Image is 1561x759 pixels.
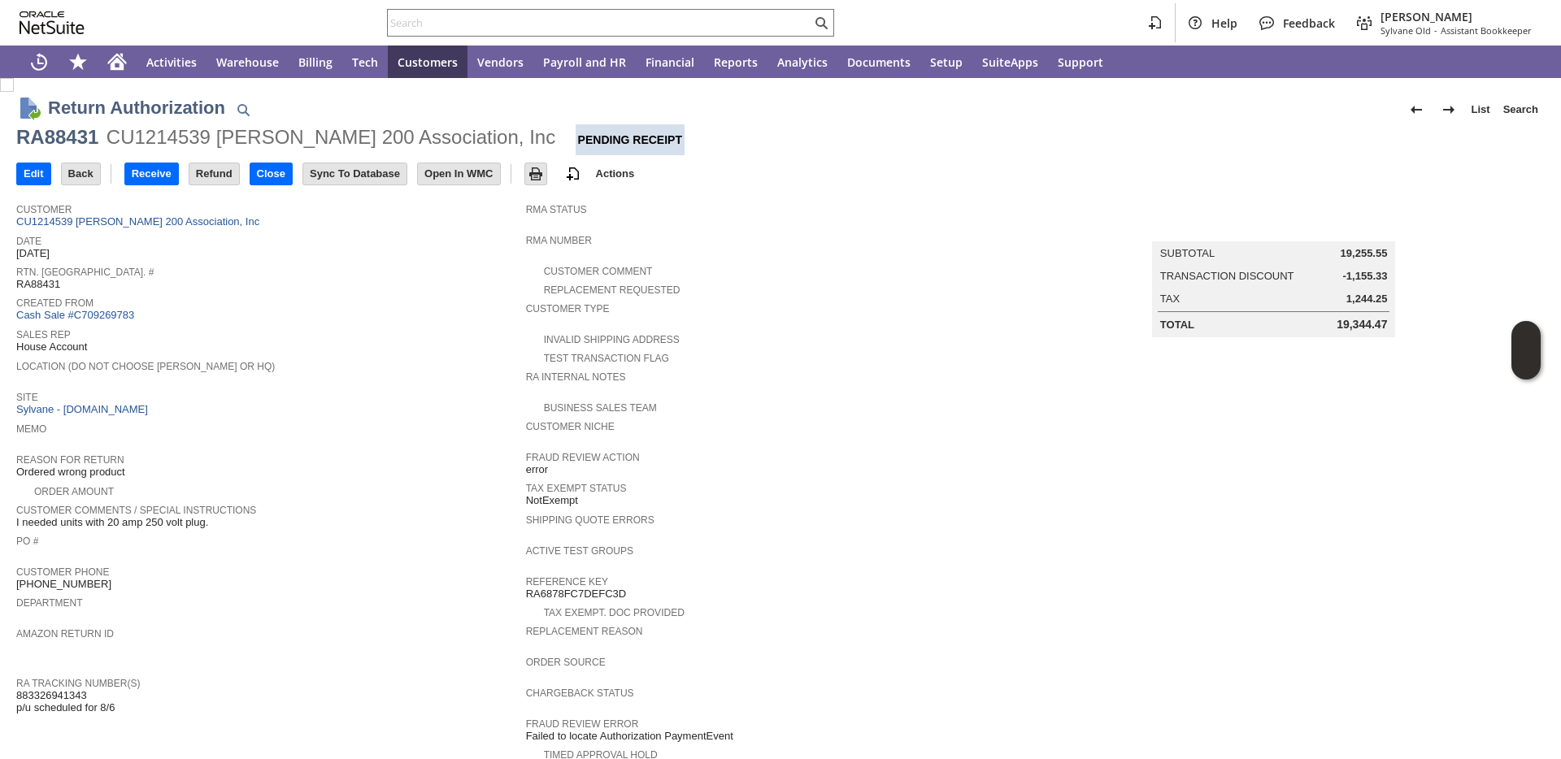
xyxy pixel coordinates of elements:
span: -1,155.33 [1343,270,1388,283]
img: add-record.svg [563,164,583,184]
span: House Account [16,340,87,353]
a: Cash Sale #C709269783 [16,309,134,321]
span: Activities [146,54,197,70]
a: Subtotal [1160,247,1215,259]
svg: Recent Records [29,52,49,72]
a: Actions [589,167,641,180]
span: 19,344.47 [1337,318,1387,332]
span: 19,255.55 [1341,247,1388,260]
input: Edit [17,163,50,184]
input: Print [525,163,546,184]
span: Documents [847,54,911,70]
span: Ordered wrong product [16,466,125,479]
caption: Summary [1152,215,1396,241]
a: Chargeback Status [526,687,634,699]
span: Assistant Bookkeeper [1441,24,1532,37]
a: Warehouse [207,46,289,78]
a: Home [98,46,137,78]
span: [PHONE_NUMBER] [16,578,111,591]
a: RMA Number [526,235,592,246]
img: Previous [1407,100,1426,119]
a: Documents [837,46,920,78]
a: Invalid Shipping Address [544,334,680,345]
a: Support [1048,46,1113,78]
a: RMA Status [526,204,587,215]
a: List [1465,97,1497,123]
span: Reports [714,54,758,70]
iframe: Click here to launch Oracle Guided Learning Help Panel [1511,321,1541,379]
a: Tax Exempt. Doc Provided [544,607,685,618]
span: Failed to locate Authorization PaymentEvent [526,730,733,743]
a: Date [16,236,41,247]
a: Replacement Requested [544,284,680,296]
span: RA6878FC7DEFC3D [526,588,627,601]
a: Tech [342,46,388,78]
span: Vendors [477,54,524,70]
a: Business Sales Team [544,402,657,414]
a: Analytics [767,46,837,78]
input: Refund [189,163,239,184]
span: - [1434,24,1437,37]
span: SuiteApps [982,54,1038,70]
a: RA Tracking Number(s) [16,678,140,689]
a: Department [16,597,83,609]
a: Reference Key [526,576,608,588]
div: Pending Receipt [576,124,685,155]
svg: Shortcuts [68,52,88,72]
span: Financial [646,54,694,70]
a: Customer Comment [544,266,653,277]
span: I needed units with 20 amp 250 volt plug. [16,516,208,529]
a: Test Transaction Flag [544,353,669,364]
a: Reports [704,46,767,78]
span: Warehouse [216,54,279,70]
a: Customers [388,46,467,78]
a: Fraud Review Action [526,452,640,463]
a: Search [1497,97,1545,123]
div: RA88431 [16,124,98,150]
a: Customer Phone [16,566,109,578]
span: [PERSON_NAME] [1381,9,1532,24]
a: CU1214539 [PERSON_NAME] 200 Association, Inc [16,215,263,228]
span: Billing [298,54,333,70]
span: NotExempt [526,494,578,507]
a: Transaction Discount [1160,270,1294,282]
a: Tax Exempt Status [526,483,627,494]
span: RA88431 [16,278,60,291]
a: Vendors [467,46,533,78]
a: Customer Comments / Special Instructions [16,505,256,516]
a: Order Amount [34,486,114,497]
a: Fraud Review Error [526,718,639,730]
a: Sylvane - [DOMAIN_NAME] [16,403,152,415]
a: Total [1160,319,1194,331]
h1: Return Authorization [48,94,225,121]
span: 883326941343 p/u scheduled for 8/6 [16,689,115,714]
input: Close [250,163,292,184]
a: Sales Rep [16,329,71,340]
a: Rtn. [GEOGRAPHIC_DATA]. # [16,267,154,278]
a: Customer [16,204,72,215]
span: Setup [930,54,963,70]
input: Open In WMC [418,163,500,184]
a: Activities [137,46,207,78]
a: Payroll and HR [533,46,636,78]
svg: logo [20,11,85,34]
a: RA Internal Notes [526,371,626,383]
a: Shipping Quote Errors [526,514,654,526]
svg: Search [811,13,831,33]
a: Active Test Groups [526,545,633,557]
a: Amazon Return ID [16,628,114,640]
a: Created From [16,297,93,309]
a: Tax [1160,293,1180,305]
div: CU1214539 [PERSON_NAME] 200 Association, Inc [107,124,555,150]
span: Support [1058,54,1103,70]
a: Customer Type [526,303,610,314]
a: Location (Do Not Choose [PERSON_NAME] or HQ) [16,361,275,372]
span: error [526,463,548,476]
a: Order Source [526,657,606,668]
img: Quick Find [233,100,253,119]
a: Setup [920,46,972,78]
span: Analytics [777,54,828,70]
span: Oracle Guided Learning Widget. To move around, please hold and drag [1511,351,1541,380]
a: Memo [16,423,46,435]
a: Financial [636,46,704,78]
